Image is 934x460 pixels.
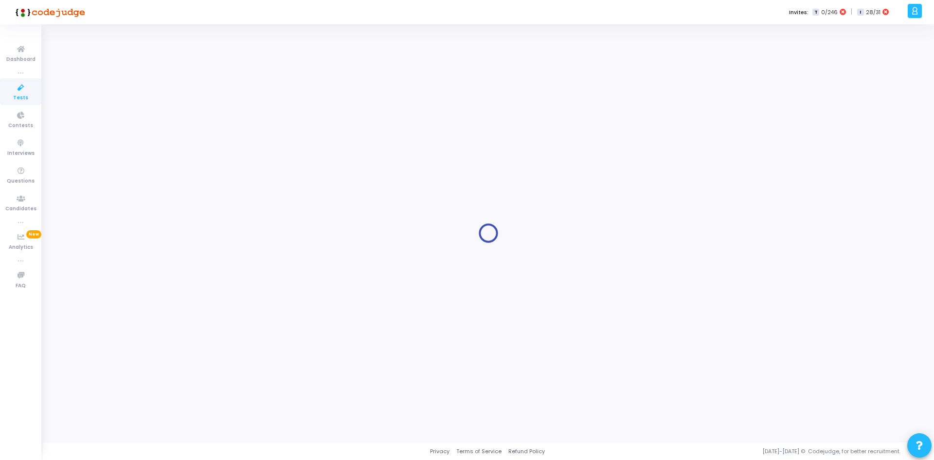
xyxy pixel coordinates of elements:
[7,177,35,185] span: Questions
[866,8,880,17] span: 28/31
[812,9,819,16] span: T
[508,447,545,456] a: Refund Policy
[9,243,33,252] span: Analytics
[8,122,33,130] span: Contests
[821,8,838,17] span: 0/246
[16,282,26,290] span: FAQ
[430,447,449,456] a: Privacy
[7,149,35,158] span: Interviews
[857,9,863,16] span: I
[6,55,36,64] span: Dashboard
[5,205,36,213] span: Candidates
[13,94,28,102] span: Tests
[12,2,85,22] img: logo
[26,230,41,239] span: New
[789,8,808,17] label: Invites:
[456,447,502,456] a: Terms of Service
[851,7,852,17] span: |
[545,447,922,456] div: [DATE]-[DATE] © Codejudge, for better recruitment.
